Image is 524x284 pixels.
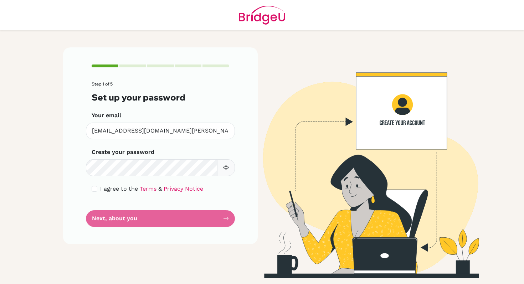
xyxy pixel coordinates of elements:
span: Step 1 of 5 [92,81,113,87]
a: Terms [140,185,156,192]
a: Privacy Notice [164,185,203,192]
label: Your email [92,111,121,120]
label: Create your password [92,148,154,156]
span: I agree to the [100,185,138,192]
input: Insert your email* [86,123,235,139]
h3: Set up your password [92,92,229,103]
span: & [158,185,162,192]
